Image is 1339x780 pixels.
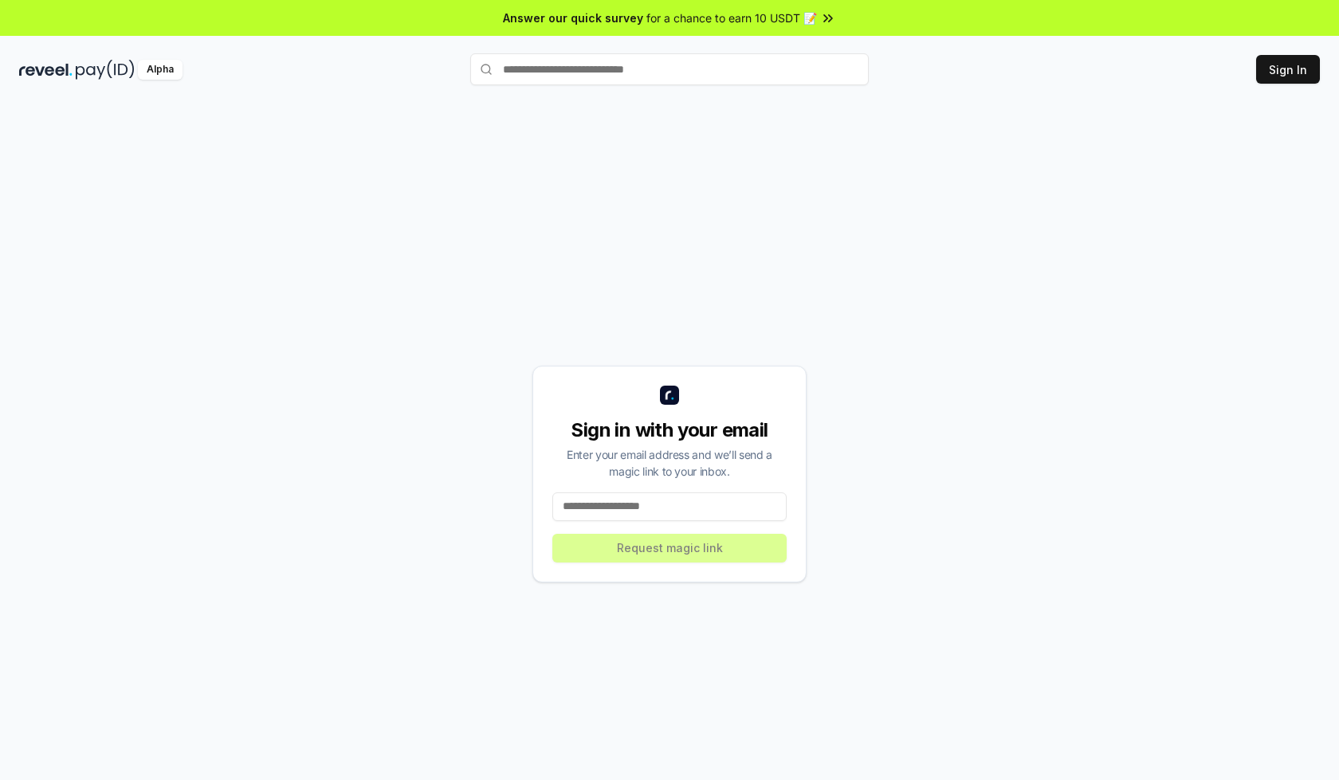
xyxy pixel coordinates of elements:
[646,10,817,26] span: for a chance to earn 10 USDT 📝
[1256,55,1320,84] button: Sign In
[138,60,183,80] div: Alpha
[503,10,643,26] span: Answer our quick survey
[76,60,135,80] img: pay_id
[552,417,787,443] div: Sign in with your email
[660,386,679,405] img: logo_small
[552,446,787,480] div: Enter your email address and we’ll send a magic link to your inbox.
[19,60,73,80] img: reveel_dark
